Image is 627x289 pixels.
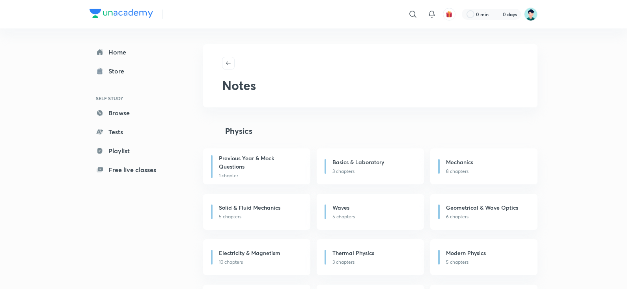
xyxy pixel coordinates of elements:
[446,11,453,18] img: avatar
[332,158,384,166] h6: Basics & Laboratory
[90,162,181,178] a: Free live classes
[90,9,153,20] a: Company Logo
[524,8,537,21] img: Shamas Khan
[430,239,537,275] a: Modern Physics5 chapters
[332,213,414,220] p: 5 chapters
[446,168,528,175] p: 8 chapters
[203,239,310,275] a: Electricity & Magnetism10 chapters
[430,148,537,184] a: Mechanics8 chapters
[446,203,518,212] h6: Geometrical & Wave Optics
[203,123,219,139] img: syllabus
[219,172,301,179] p: 1 chapter
[90,124,181,140] a: Tests
[219,154,298,171] h6: Previous Year & Mock Questions
[90,92,181,105] h6: SELF STUDY
[317,194,424,230] a: Waves5 chapters
[203,148,310,184] a: Previous Year & Mock Questions1 chapter
[332,203,349,212] h6: Waves
[219,213,301,220] p: 5 chapters
[446,158,473,166] h6: Mechanics
[90,143,181,159] a: Playlist
[90,44,181,60] a: Home
[446,259,528,266] p: 5 chapters
[317,148,424,184] a: Basics & Laboratory3 chapters
[90,63,181,79] a: Store
[222,76,519,95] h2: Notes
[446,249,486,257] h6: Modern Physics
[225,125,252,137] h4: Physics
[90,105,181,121] a: Browse
[219,259,301,266] p: 10 chapters
[332,249,374,257] h6: Thermal Physics
[446,213,528,220] p: 6 chapters
[108,66,129,76] div: Store
[493,10,501,18] img: streak
[219,249,280,257] h6: Electricity & Magnetism
[332,259,414,266] p: 3 chapters
[317,239,424,275] a: Thermal Physics3 chapters
[219,203,280,212] h6: Solid & Fluid Mechanics
[430,194,537,230] a: Geometrical & Wave Optics6 chapters
[90,9,153,18] img: Company Logo
[332,168,414,175] p: 3 chapters
[203,194,310,230] a: Solid & Fluid Mechanics5 chapters
[443,8,455,21] button: avatar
